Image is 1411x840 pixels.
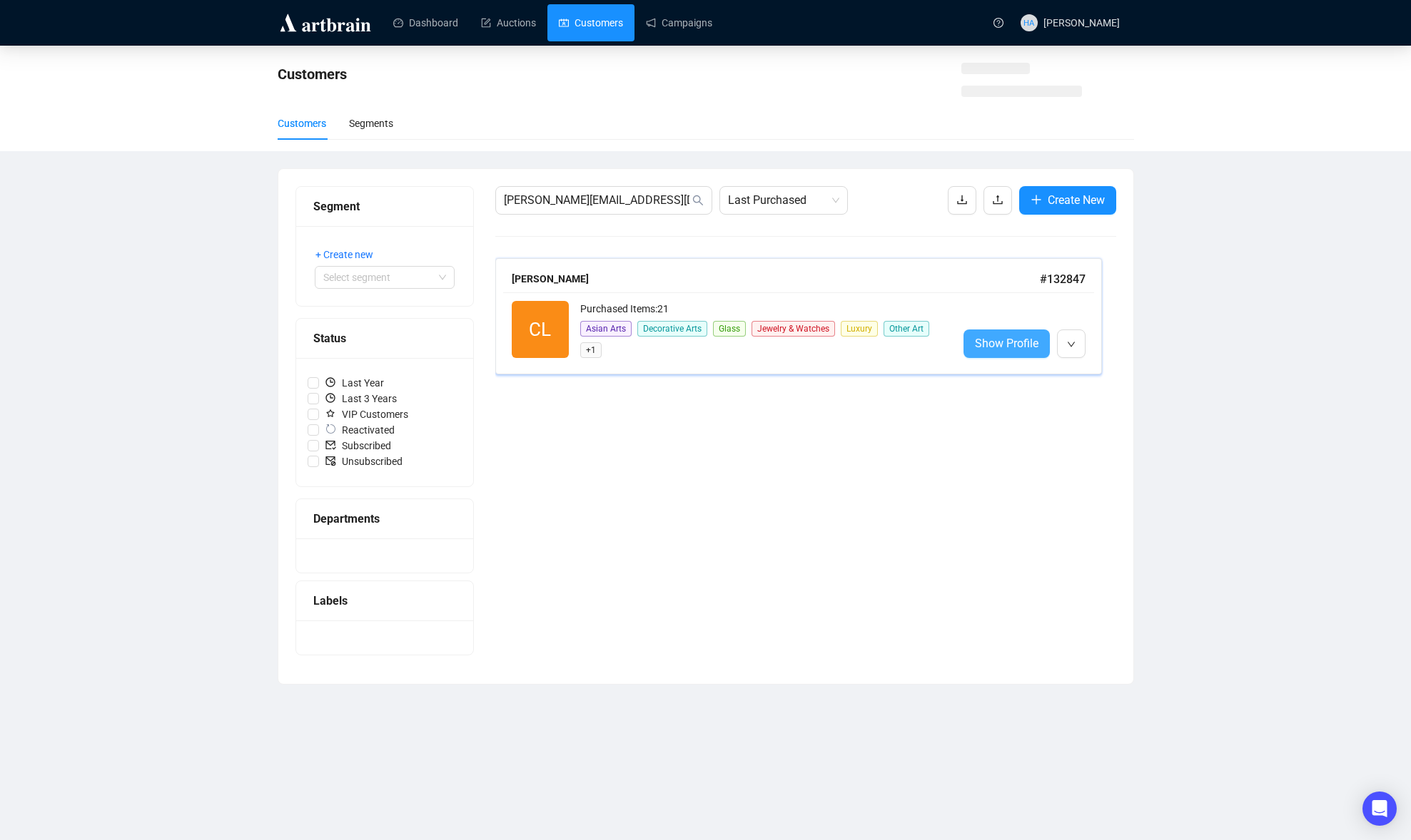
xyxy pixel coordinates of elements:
span: HA [1023,16,1034,29]
span: download [956,194,968,205]
div: Departments [313,510,456,528]
span: Asian Arts [580,321,632,337]
span: + Create new [315,247,373,262]
span: Reactivated [319,422,400,438]
div: Open Intercom Messenger [1362,792,1397,826]
a: Campaigns [646,4,712,41]
span: Last Year [319,375,390,391]
span: Unsubscribed [319,454,408,469]
div: Status [313,329,456,347]
a: [PERSON_NAME]#132847CLPurchased Items:21Asian ArtsDecorative ArtsGlassJewelry & WatchesLuxuryOthe... [495,258,1116,374]
span: Last 3 Years [319,391,403,406]
span: # 132847 [1040,272,1086,286]
span: Other Art [884,321,929,337]
div: Labels [313,592,456,610]
span: question-circle [993,18,1003,28]
a: Show Profile [964,329,1050,358]
span: plus [1031,194,1042,205]
div: Segment [313,198,456,215]
span: VIP Customers [319,406,414,422]
a: Customers [559,4,623,41]
span: Last Purchased [728,187,839,214]
span: + 1 [580,342,602,358]
img: logo [278,11,373,34]
span: upload [992,194,1003,205]
div: [PERSON_NAME] [512,271,1040,287]
span: Customers [278,66,347,83]
span: Jewelry & Watches [752,321,835,337]
span: CL [529,315,551,344]
input: Search Customer... [504,192,689,209]
a: Auctions [481,4,536,41]
div: Segments [349,116,393,131]
span: Decorative Arts [637,321,707,337]
span: [PERSON_NAME] [1043,17,1120,29]
span: search [692,195,704,206]
div: Customers [278,116,326,131]
button: Create New [1019,186,1116,215]
span: Subscribed [319,438,397,454]
a: Dashboard [393,4,458,41]
button: + Create new [315,243,385,266]
span: Luxury [841,321,878,337]
span: down [1067,340,1076,349]
span: Show Profile [975,334,1038,352]
span: Create New [1048,191,1105,209]
div: Purchased Items: 21 [580,301,946,319]
span: Glass [713,321,746,337]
